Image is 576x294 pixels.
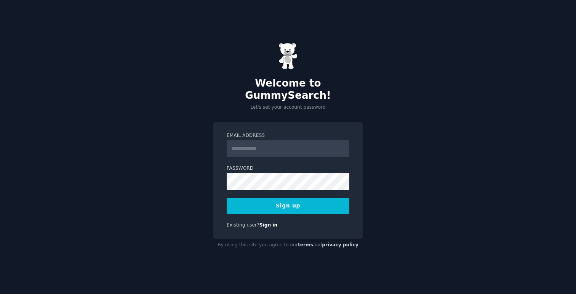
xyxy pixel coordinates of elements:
a: Sign in [259,222,278,228]
label: Password [227,165,349,172]
div: By using this site you agree to our and [213,239,363,251]
span: Existing user? [227,222,259,228]
p: Let's set your account password [213,104,363,111]
a: terms [298,242,313,247]
h2: Welcome to GummySearch! [213,77,363,101]
a: privacy policy [322,242,358,247]
img: Gummy Bear [278,43,298,69]
label: Email Address [227,132,349,139]
button: Sign up [227,198,349,214]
